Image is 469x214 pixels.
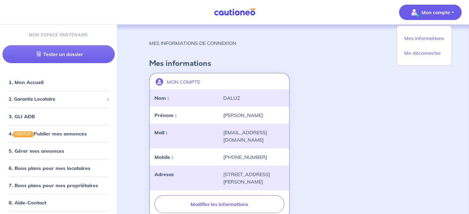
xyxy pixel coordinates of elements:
p: MON COMPTE [167,78,200,86]
div: 2. Garantie Locataire [2,93,115,105]
div: 4.GRATUITPublier mes annonces [2,127,115,140]
div: 8. Aide-Contact [2,196,115,209]
a: 7. Bons plans pour mes propriétaires [9,182,98,188]
img: Cautioneo [212,8,258,16]
span: 2. Garantie Locataire [9,96,104,103]
div: [PERSON_NAME] [219,111,288,119]
img: illu_account.svg [156,78,163,86]
strong: Mobile : [154,154,173,160]
button: illu_account_valid_menu.svgMon compte [399,5,462,20]
div: illu_account_valid_menu.svgMon compte [397,26,452,66]
strong: Nom : [154,95,169,101]
strong: Mail : [154,129,167,135]
p: Mon compte [422,9,450,16]
p: MON ESPACE PARTENAIRE [29,32,88,38]
strong: Prénom : [154,112,176,118]
button: Modifier les informations [154,195,284,213]
a: Me déconnecter [399,48,449,58]
h4: Mes informations [149,59,437,68]
div: [PHONE_NUMBER] [219,153,288,161]
strong: Adresse [154,171,174,177]
div: DALUZ [219,94,288,102]
a: 5. Gérer mes annonces [9,148,64,154]
a: 6. Bons plans pour mes locataires [9,165,90,171]
a: Mes informations [399,33,449,43]
a: 8. Aide-Contact [9,200,46,206]
div: 7. Bons plans pour mes propriétaires [2,179,115,192]
div: 6. Bons plans pour mes locataires [2,162,115,174]
a: 4.GRATUITPublier mes annonces [9,131,87,137]
p: MES INFORMATIONS DE CONNEXION [149,39,236,47]
a: 1. Mon Accueil [9,79,43,85]
div: 5. Gérer mes annonces [2,145,115,157]
div: [STREET_ADDRESS][PERSON_NAME] [219,171,288,185]
a: Tester un dossier [2,45,115,63]
img: illu_account_valid_menu.svg [409,7,419,17]
a: 3. GLI ADB [9,113,35,119]
div: 1. Mon Accueil [2,76,115,88]
div: [EMAIL_ADDRESS][DOMAIN_NAME] [219,129,288,143]
div: 3. GLI ADB [2,110,115,123]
